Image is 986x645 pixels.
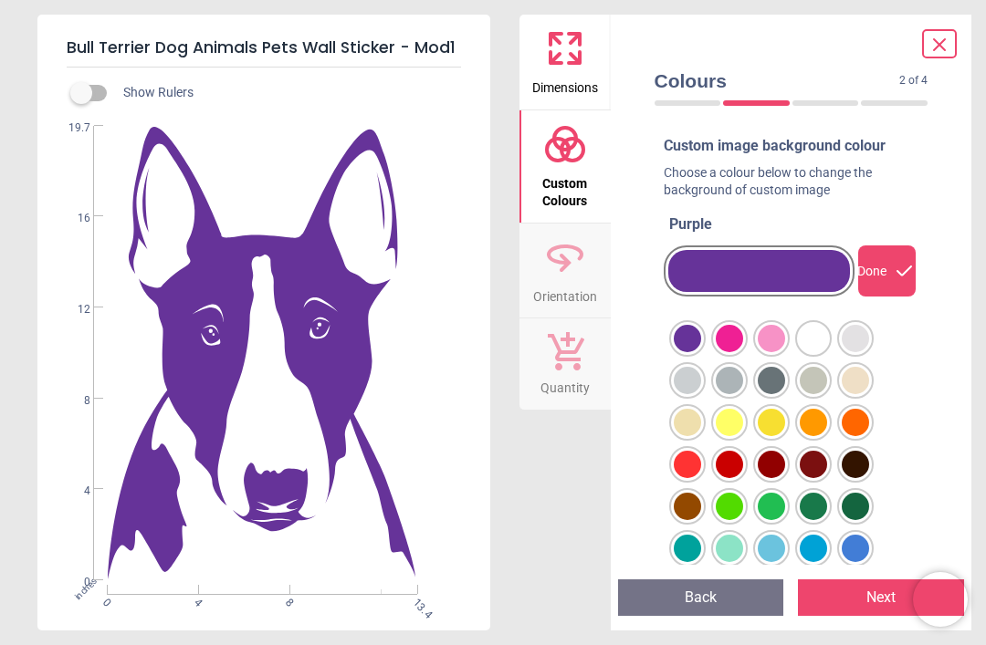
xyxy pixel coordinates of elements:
div: turquoise [674,535,701,562]
button: Custom Colours [519,110,611,223]
div: blue-gray [758,367,785,394]
span: 8 [281,596,293,608]
span: Colours [655,68,900,94]
span: 16 [56,211,90,226]
span: Orientation [533,279,597,307]
span: 0 [99,596,110,608]
div: yellow [716,409,743,436]
div: orange [800,409,827,436]
div: Choose a colour below to change the background of custom image [664,164,919,207]
button: Dimensions [519,15,611,109]
div: dark brown [842,451,869,478]
div: azure blue [800,535,827,562]
div: dark red [716,451,743,478]
span: 0 [56,575,90,590]
div: light gold [674,409,701,436]
div: Show Rulers [81,82,490,104]
h5: Bull Terrier Dog Animals Pets Wall Sticker - Mod1 [67,29,461,68]
div: white [800,325,827,352]
span: 13.4 [409,596,421,608]
div: pale gold [842,367,869,394]
div: teal [758,493,785,520]
span: 12 [56,302,90,317]
span: 8 [56,393,90,409]
span: Dimensions [532,70,598,98]
span: 4 [190,596,202,608]
div: golden yellow [758,409,785,436]
button: Back [618,579,784,616]
button: Next [798,579,964,616]
div: forest green [800,493,827,520]
div: Purple [669,214,919,234]
div: deep red [758,451,785,478]
div: light gray [842,325,869,352]
div: pink [716,325,743,352]
div: royal blue [842,535,869,562]
span: Custom image background colour [664,137,886,154]
div: purple [674,325,701,352]
div: dark green [842,493,869,520]
button: Orientation [519,224,611,318]
div: brown [674,493,701,520]
div: medium gray [674,367,701,394]
div: Done [858,245,916,296]
span: Custom Colours [521,166,609,211]
div: dark orange [842,409,869,436]
div: light pink [758,325,785,352]
div: red-orange [674,451,701,478]
span: 2 of 4 [899,73,928,88]
span: 19.7 [56,120,90,136]
div: green [716,493,743,520]
button: Quantity [519,318,611,410]
span: 4 [56,484,90,499]
div: dark gray [716,367,743,394]
div: sky blue [758,535,785,562]
div: pale green [716,535,743,562]
span: Quantity [540,370,590,398]
iframe: Brevo live chat [913,572,968,627]
div: maroon [800,451,827,478]
div: silver [800,367,827,394]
